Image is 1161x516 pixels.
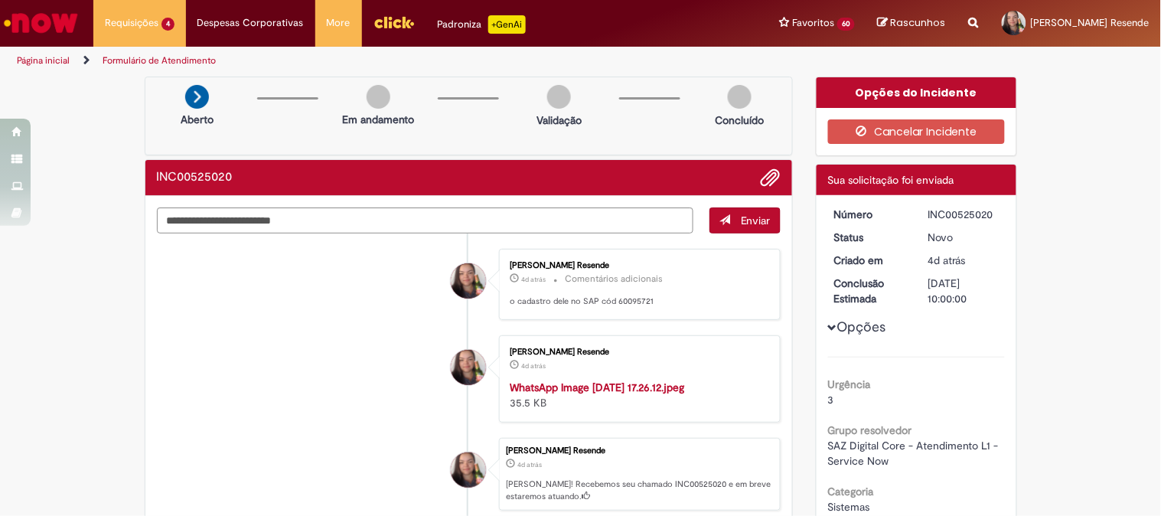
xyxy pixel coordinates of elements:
[728,85,752,109] img: img-circle-grey.png
[510,380,765,410] div: 35.5 KB
[521,275,546,284] span: 4d atrás
[367,85,390,109] img: img-circle-grey.png
[517,460,542,469] time: 26/09/2025 17:32:46
[510,296,765,308] p: o cadastro dele no SAP cód 60095721
[878,16,946,31] a: Rascunhos
[828,423,912,437] b: Grupo resolvedor
[521,361,546,371] time: 26/09/2025 17:32:45
[828,393,834,407] span: 3
[823,207,917,222] dt: Número
[928,276,1000,306] div: [DATE] 10:00:00
[510,348,765,357] div: [PERSON_NAME] Resende
[373,11,415,34] img: click_logo_yellow_360x200.png
[11,47,762,75] ul: Trilhas de página
[828,377,871,391] b: Urgência
[342,112,414,127] p: Em andamento
[709,207,781,234] button: Enviar
[451,452,486,488] div: Aline Pereira Resende
[928,230,1000,245] div: Novo
[823,230,917,245] dt: Status
[817,77,1016,108] div: Opções do Incidente
[181,112,214,127] p: Aberto
[157,171,233,185] h2: INC00525020 Histórico de tíquete
[438,15,526,34] div: Padroniza
[1031,16,1150,29] span: [PERSON_NAME] Resende
[823,253,917,268] dt: Criado em
[837,18,855,31] span: 60
[161,18,174,31] span: 4
[521,361,546,371] span: 4d atrás
[197,15,304,31] span: Despesas Corporativas
[828,485,874,498] b: Categoria
[928,253,966,267] time: 26/09/2025 17:32:46
[761,168,781,188] button: Adicionar anexos
[185,85,209,109] img: arrow-next.png
[792,15,834,31] span: Favoritos
[327,15,351,31] span: More
[891,15,946,30] span: Rascunhos
[828,119,1005,144] button: Cancelar Incidente
[928,253,1000,268] div: 26/09/2025 17:32:46
[510,261,765,270] div: [PERSON_NAME] Resende
[2,8,80,38] img: ServiceNow
[741,214,771,227] span: Enviar
[157,207,694,234] textarea: Digite sua mensagem aqui...
[17,54,70,67] a: Página inicial
[716,113,765,128] p: Concluído
[103,54,216,67] a: Formulário de Atendimento
[828,439,1002,468] span: SAZ Digital Core - Atendimento L1 - Service Now
[823,276,917,306] dt: Conclusão Estimada
[517,460,542,469] span: 4d atrás
[928,253,966,267] span: 4d atrás
[536,113,582,128] p: Validação
[828,500,870,514] span: Sistemas
[547,85,571,109] img: img-circle-grey.png
[506,446,772,456] div: [PERSON_NAME] Resende
[510,380,684,394] a: WhatsApp Image [DATE] 17.26.12.jpeg
[521,275,546,284] time: 26/09/2025 17:33:15
[828,173,954,187] span: Sua solicitação foi enviada
[506,478,772,502] p: [PERSON_NAME]! Recebemos seu chamado INC00525020 e em breve estaremos atuando.
[928,207,1000,222] div: INC00525020
[105,15,158,31] span: Requisições
[488,15,526,34] p: +GenAi
[451,263,486,299] div: Aline Pereira Resende
[451,350,486,385] div: Aline Pereira Resende
[565,273,663,286] small: Comentários adicionais
[157,438,781,511] li: Aline Pereira Resende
